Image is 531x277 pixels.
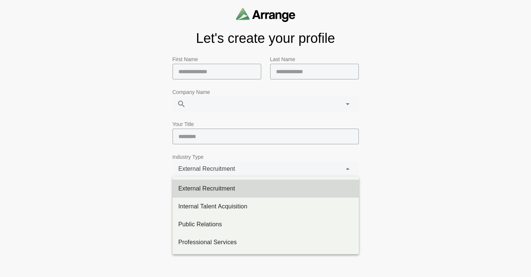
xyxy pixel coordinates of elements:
[178,220,353,229] div: Public Relations
[178,238,353,247] div: Professional Services
[178,184,353,193] div: External Recruitment
[173,152,359,161] p: Industry Type
[178,202,353,211] div: Internal Talent Acquisition
[236,7,295,22] img: arrangeai-name-small-logo.4d2b8aee.svg
[173,120,359,129] p: Your Title
[270,55,359,64] p: Last Name
[173,55,261,64] p: First Name
[178,164,235,174] span: External Recruitment
[173,31,359,46] h1: Let's create your profile
[173,88,359,97] p: Company Name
